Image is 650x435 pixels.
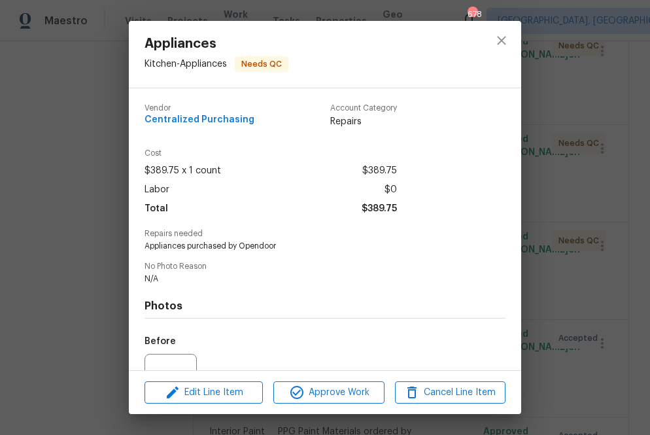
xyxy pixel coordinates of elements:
[148,385,259,401] span: Edit Line Item
[468,8,477,21] div: 678
[330,104,397,113] span: Account Category
[145,162,221,181] span: $389.75 x 1 count
[399,385,502,401] span: Cancel Line Item
[273,381,384,404] button: Approve Work
[145,262,505,271] span: No Photo Reason
[277,385,380,401] span: Approve Work
[145,381,263,404] button: Edit Line Item
[145,300,505,313] h4: Photos
[395,381,505,404] button: Cancel Line Item
[236,58,287,71] span: Needs QC
[145,149,397,158] span: Cost
[330,115,397,128] span: Repairs
[145,241,470,252] span: Appliances purchased by Opendoor
[145,37,288,51] span: Appliances
[362,200,397,218] span: $389.75
[145,181,169,200] span: Labor
[145,200,168,218] span: Total
[145,115,254,125] span: Centralized Purchasing
[486,25,517,56] button: close
[145,337,176,346] h5: Before
[362,162,397,181] span: $389.75
[145,60,227,69] span: Kitchen - Appliances
[145,273,470,285] span: N/A
[145,230,505,238] span: Repairs needed
[145,104,254,113] span: Vendor
[385,181,397,200] span: $0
